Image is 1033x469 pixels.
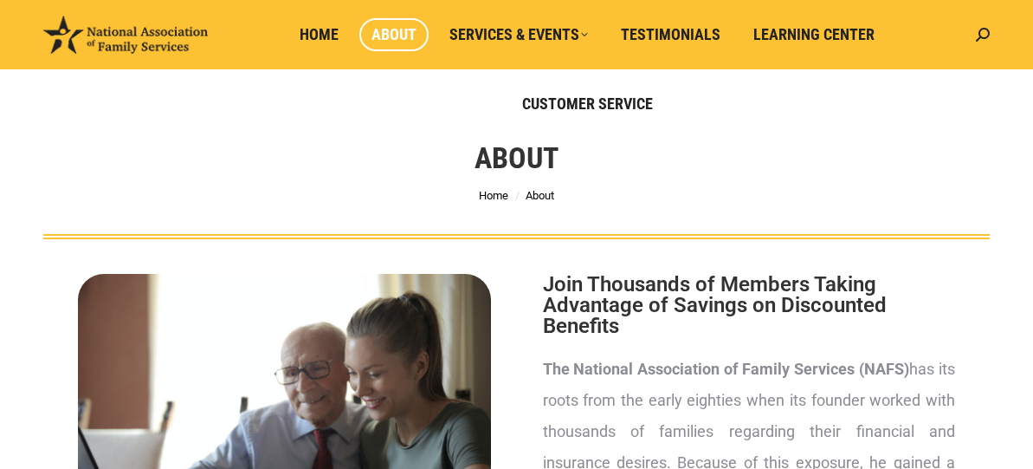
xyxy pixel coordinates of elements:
[510,88,665,121] a: Customer Service
[741,18,887,51] a: Learning Center
[753,25,875,44] span: Learning Center
[543,274,956,336] h2: Join Thousands of Members Taking Advantage of Savings on Discounted Benefits
[621,25,720,44] span: Testimonials
[371,25,416,44] span: About
[43,16,208,55] img: National Association of Family Services
[475,139,558,177] h1: About
[287,18,351,51] a: Home
[526,189,554,202] span: About
[449,25,588,44] span: Services & Events
[300,25,339,44] span: Home
[543,360,910,378] strong: The National Association of Family Services (NAFS)
[359,18,429,51] a: About
[609,18,733,51] a: Testimonials
[522,94,653,114] span: Customer Service
[479,189,508,202] a: Home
